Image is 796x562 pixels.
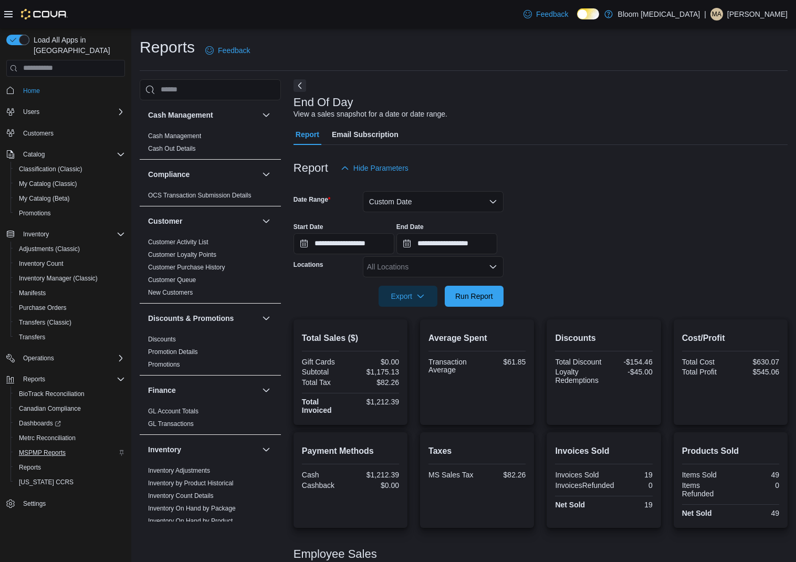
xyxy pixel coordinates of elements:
[19,478,74,486] span: [US_STATE] CCRS
[352,398,399,406] div: $1,212.39
[302,471,349,479] div: Cash
[21,9,68,19] img: Cova
[11,256,129,271] button: Inventory Count
[363,191,504,212] button: Custom Date
[428,358,475,374] div: Transaction Average
[577,19,578,20] span: Dark Mode
[11,445,129,460] button: MSPMP Reports
[15,178,81,190] a: My Catalog (Classic)
[489,263,497,271] button: Open list of options
[15,331,49,344] a: Transfers
[15,476,78,488] a: [US_STATE] CCRS
[11,330,129,345] button: Transfers
[606,501,653,509] div: 19
[11,162,129,176] button: Classification (Classic)
[296,124,319,145] span: Report
[294,79,306,92] button: Next
[19,245,80,253] span: Adjustments (Classic)
[15,446,70,459] a: MSPMP Reports
[140,236,281,303] div: Customer
[148,361,180,368] a: Promotions
[19,289,46,297] span: Manifests
[19,106,125,118] span: Users
[260,312,273,325] button: Discounts & Promotions
[396,233,497,254] input: Press the down key to open a popover containing a calendar.
[201,40,254,61] a: Feedback
[19,127,125,140] span: Customers
[23,375,45,383] span: Reports
[302,398,332,414] strong: Total Invoiced
[11,401,129,416] button: Canadian Compliance
[577,8,599,19] input: Dark Mode
[352,481,399,490] div: $0.00
[536,9,568,19] span: Feedback
[682,332,779,345] h2: Cost/Profit
[15,388,89,400] a: BioTrack Reconciliation
[23,150,45,159] span: Catalog
[732,481,779,490] div: 0
[19,228,53,241] button: Inventory
[15,331,125,344] span: Transfers
[148,348,198,356] a: Promotion Details
[148,467,210,474] a: Inventory Adjustments
[15,388,125,400] span: BioTrack Reconciliation
[148,169,258,180] button: Compliance
[11,271,129,286] button: Inventory Manager (Classic)
[555,471,602,479] div: Invoices Sold
[15,257,125,270] span: Inventory Count
[148,517,233,525] a: Inventory On Hand by Product
[140,130,281,159] div: Cash Management
[15,243,84,255] a: Adjustments (Classic)
[294,195,331,204] label: Date Range
[148,132,201,140] a: Cash Management
[332,124,399,145] span: Email Subscription
[445,286,504,307] button: Run Report
[148,420,194,428] a: GL Transactions
[682,471,729,479] div: Items Sold
[19,84,125,97] span: Home
[15,446,125,459] span: MSPMP Reports
[712,8,721,20] span: MA
[15,192,125,205] span: My Catalog (Beta)
[19,165,82,173] span: Classification (Classic)
[19,404,81,413] span: Canadian Compliance
[682,368,729,376] div: Total Profit
[19,434,76,442] span: Metrc Reconciliation
[732,509,779,517] div: 49
[148,336,176,343] a: Discounts
[379,286,437,307] button: Export
[337,158,413,179] button: Hide Parameters
[294,223,323,231] label: Start Date
[19,209,51,217] span: Promotions
[19,148,49,161] button: Catalog
[148,169,190,180] h3: Compliance
[148,238,208,246] a: Customer Activity List
[302,481,349,490] div: Cashback
[260,168,273,181] button: Compliance
[15,316,125,329] span: Transfers (Classic)
[11,431,129,445] button: Metrc Reconciliation
[19,419,61,428] span: Dashboards
[555,501,585,509] strong: Net Sold
[519,4,572,25] a: Feedback
[2,105,129,119] button: Users
[302,368,349,376] div: Subtotal
[148,216,182,226] h3: Customer
[294,109,447,120] div: View a sales snapshot for a date or date range.
[704,8,706,20] p: |
[11,315,129,330] button: Transfers (Classic)
[618,481,652,490] div: 0
[148,385,176,396] h3: Finance
[15,163,87,175] a: Classification (Classic)
[148,444,181,455] h3: Inventory
[19,274,98,283] span: Inventory Manager (Classic)
[15,257,68,270] a: Inventory Count
[302,445,399,457] h2: Payment Methods
[555,332,652,345] h2: Discounts
[19,449,66,457] span: MSPMP Reports
[19,373,49,386] button: Reports
[15,301,71,314] a: Purchase Orders
[140,333,281,375] div: Discounts & Promotions
[15,417,125,430] span: Dashboards
[19,497,125,510] span: Settings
